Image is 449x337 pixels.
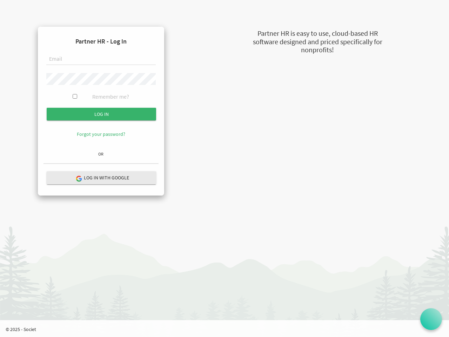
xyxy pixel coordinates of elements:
img: google-logo.png [75,175,82,181]
button: Log in with Google [47,171,156,184]
div: Partner HR is easy to use, cloud-based HR [217,28,417,39]
h4: Partner HR - Log In [43,32,159,51]
input: Email [46,53,156,65]
input: Log in [47,108,156,120]
a: Forgot your password? [77,131,125,137]
h6: OR [43,152,159,156]
p: © 2025 - Societ [6,326,449,333]
div: nonprofits! [217,45,417,55]
label: Remember me? [92,93,129,101]
div: software designed and priced specifically for [217,37,417,47]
